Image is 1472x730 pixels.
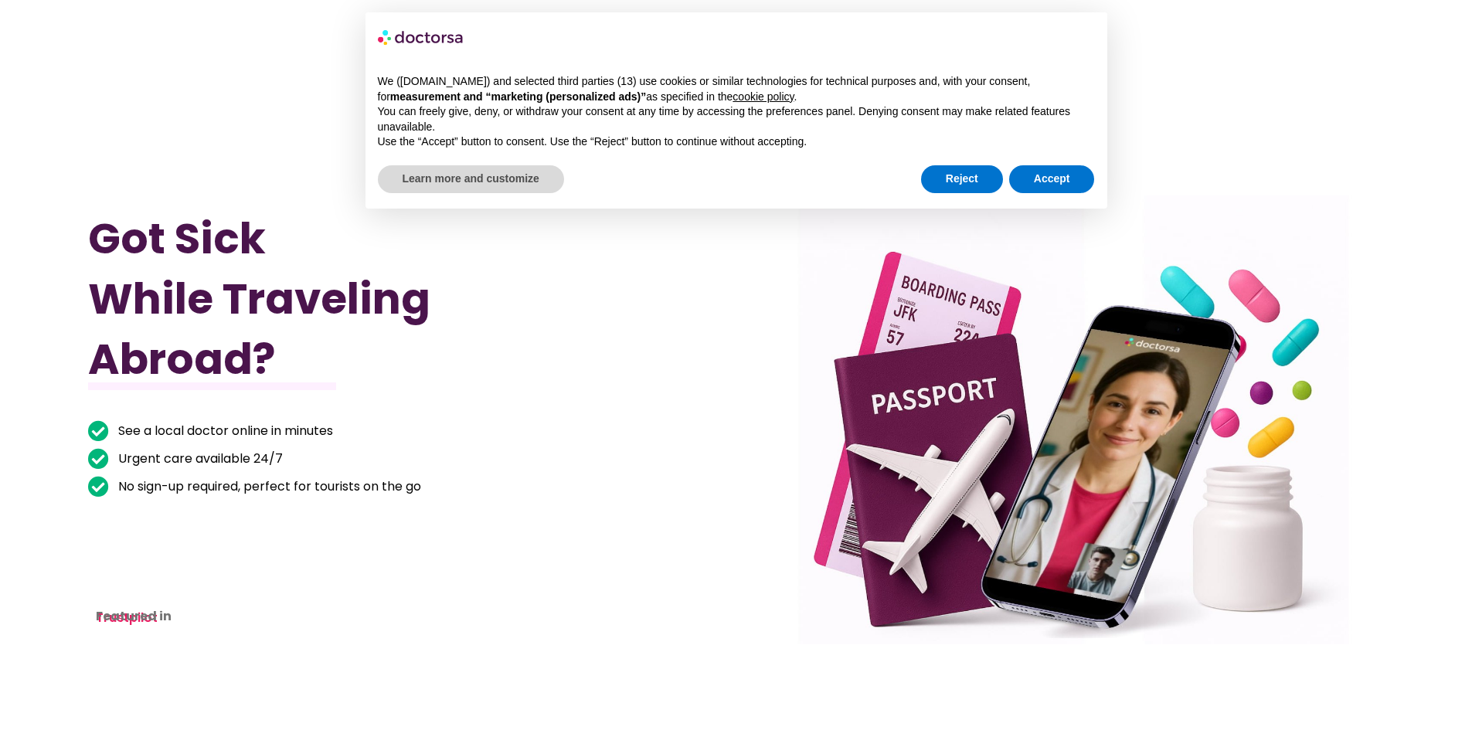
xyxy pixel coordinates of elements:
[390,90,646,103] strong: measurement and “marketing (personalized ads)”
[114,420,333,442] span: See a local doctor online in minutes
[378,134,1095,150] p: Use the “Accept” button to consent. Use the “Reject” button to continue without accepting.
[378,74,1095,104] p: We ([DOMAIN_NAME]) and selected third parties (13) use cookies or similar technologies for techni...
[921,165,1003,193] button: Reject
[88,209,638,389] h1: Got Sick While Traveling Abroad?
[733,90,794,103] a: cookie policy
[378,104,1095,134] p: You can freely give, deny, or withdraw your consent at any time by accessing the preferences pane...
[1009,165,1095,193] button: Accept
[96,607,172,625] strong: Featured in
[114,476,421,497] span: No sign-up required, perfect for tourists on the go
[378,25,464,49] img: logo
[114,448,283,470] span: Urgent care available 24/7
[378,165,564,193] button: Learn more and customize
